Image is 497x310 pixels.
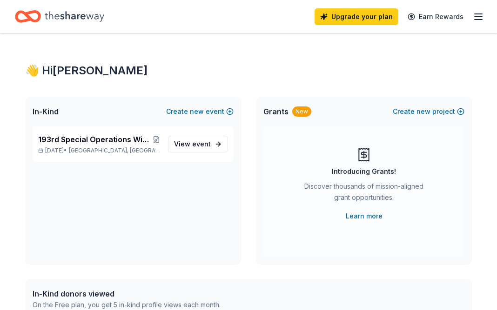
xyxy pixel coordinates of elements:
div: In-Kind donors viewed [33,288,221,299]
div: Introducing Grants! [332,166,396,177]
span: new [416,106,430,117]
a: View event [168,136,228,152]
span: View [174,139,211,150]
div: Discover thousands of mission-aligned grant opportunities. [301,181,427,207]
span: new [190,106,204,117]
span: event [192,140,211,148]
span: In-Kind [33,106,59,117]
a: Learn more [346,211,383,222]
button: Createnewproject [393,106,464,117]
a: Earn Rewards [402,8,469,25]
span: Grants [263,106,289,117]
a: Upgrade your plan [315,8,398,25]
a: Home [15,6,104,27]
div: 👋 Hi [PERSON_NAME] [25,63,472,78]
div: New [292,106,311,117]
span: [GEOGRAPHIC_DATA], [GEOGRAPHIC_DATA] [69,147,161,154]
p: [DATE] • [38,147,161,154]
span: 193rd Special Operations Wing Association 3rd Annual Golf Tournament [38,134,153,145]
button: Createnewevent [166,106,234,117]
